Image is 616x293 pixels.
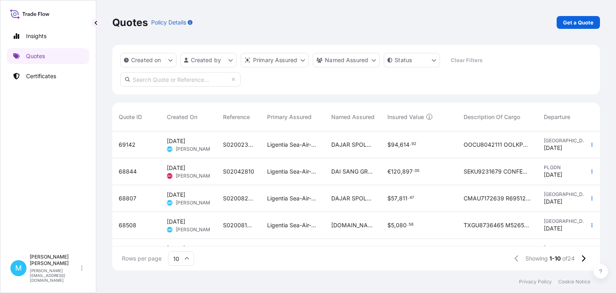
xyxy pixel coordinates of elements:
span: . [413,170,414,172]
span: . [407,223,408,226]
span: SEKU9231679 CONFECTIONERY PRODUCTS AND SAMPLES NET WEIGHT: 12473,04 KG GROSS WEIGHT: 14573,616 KG... [464,168,531,176]
span: 120 [391,169,401,174]
span: [PERSON_NAME] [176,146,215,152]
a: Cookie Notice [558,279,590,285]
p: [PERSON_NAME][EMAIL_ADDRESS][DOMAIN_NAME] [30,268,79,283]
span: OOCU8042111 OOLKPH0345 40HC 18000.00 KG 65.64 M3 3000 CTN || GLASS CONTAINER OOCU8892476 OOLKPJ95... [464,141,531,149]
span: Showing [525,255,548,263]
span: . [408,196,409,199]
span: , [394,222,396,228]
span: WC [167,172,172,180]
span: $ [387,196,391,201]
span: [GEOGRAPHIC_DATA] [544,218,587,224]
span: DAJAR SPOLKA Z O.O. [331,141,375,149]
span: [GEOGRAPHIC_DATA] [544,137,587,144]
span: $ [387,142,391,148]
a: Quotes [7,48,89,64]
span: [DATE] [167,191,185,199]
span: S02042810 [223,168,254,176]
span: € [387,169,391,174]
span: . [410,143,411,145]
span: , [398,142,400,148]
button: Clear Filters [444,54,489,67]
span: Quote ID [119,113,142,121]
span: 57 [391,196,397,201]
span: 5 [391,222,394,228]
p: Clear Filters [451,56,482,64]
span: 68508 [119,221,136,229]
span: CMAU7172639 R6951227 40HC 2745.60 KG 20.89 M3 572 CTN || SET OF 3 TIN BOX SEGU4857897 M5266633 40... [464,194,531,202]
span: Ligentia Sea-Air-Rail Sp. z o.o. [267,194,318,202]
p: Get a Quote [563,18,594,26]
span: [DATE] [544,171,562,179]
span: DAI SANG GROUP INTERNATIONAL LIMITED [331,168,375,176]
span: Reference [223,113,250,121]
span: [GEOGRAPHIC_DATA] [544,191,587,198]
span: [DATE] [167,245,185,253]
span: [GEOGRAPHIC_DATA] [544,245,587,251]
a: Privacy Policy [519,279,552,285]
button: createdOn Filter options [120,53,176,67]
span: 897 [402,169,413,174]
span: , [401,169,402,174]
a: Get a Quote [557,16,600,29]
span: S02002358 [223,141,254,149]
span: S02008163 || LCL16360 [223,221,254,229]
button: cargoOwner Filter options [313,53,380,67]
a: Certificates [7,68,89,84]
span: [DATE] [544,198,562,206]
p: Status [395,56,412,64]
p: Quotes [112,16,148,29]
span: of 24 [562,255,575,263]
span: MK [167,145,172,153]
button: createdBy Filter options [180,53,237,67]
p: Primary Assured [253,56,297,64]
p: Quotes [26,52,45,60]
span: 614 [400,142,409,148]
span: Description Of Cargo [464,113,520,121]
span: Ligentia Sea-Air-Rail Sp. z o.o. [267,168,318,176]
span: 47 [409,196,414,199]
span: MK [167,226,172,234]
span: S02008225 [223,194,254,202]
p: Created by [191,56,221,64]
span: [PERSON_NAME] [176,226,215,233]
p: Policy Details [151,18,186,26]
span: Insured Value [387,113,424,121]
span: 92 [411,143,416,145]
span: [DATE] [167,137,185,145]
span: Departure [544,113,570,121]
p: Certificates [26,72,56,80]
span: 811 [399,196,407,201]
span: 68844 [119,168,137,176]
span: , [397,196,399,201]
span: $ [387,222,391,228]
span: 68807 [119,194,136,202]
span: 1-10 [549,255,561,263]
a: Insights [7,28,89,44]
span: M [15,264,22,272]
span: TXGU8736465 M5265125 40HC 526.00 KG 3.203 M3 65 CTN || RIBBON; LACE; TULLE FABRIC [464,221,531,229]
span: [PERSON_NAME] [176,173,215,179]
span: 05 [415,170,419,172]
span: 94 [391,142,398,148]
span: [DATE] [167,164,185,172]
p: [PERSON_NAME] [PERSON_NAME] [30,254,79,267]
span: [DATE] [544,144,562,152]
span: 080 [396,222,407,228]
p: Named Assured [325,56,368,64]
span: PLGDN [544,164,587,171]
span: DAJAR SPOLKA Z O.O. [331,194,375,202]
span: [DATE] [544,224,562,232]
span: Ligentia Sea-Air-Rail Sp. z o.o. [267,141,318,149]
span: [DATE] [167,218,185,226]
input: Search Quote or Reference... [120,72,241,87]
span: [DOMAIN_NAME] SP. Z O.O. SP. K. [331,221,375,229]
span: [PERSON_NAME] [176,200,215,206]
span: Primary Assured [267,113,312,121]
p: Created on [131,56,161,64]
span: Rows per page [122,255,162,263]
span: Created On [167,113,197,121]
